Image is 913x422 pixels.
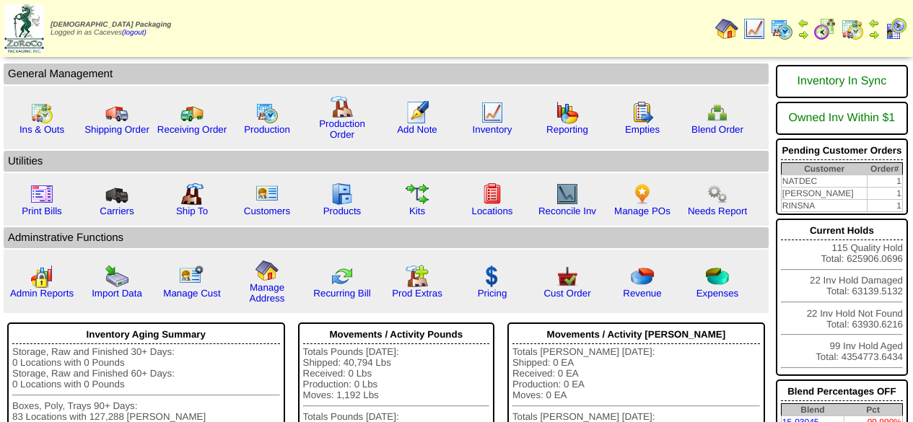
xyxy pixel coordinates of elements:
a: Cust Order [543,288,590,299]
a: Manage POs [614,206,670,216]
a: Products [323,206,362,216]
img: arrowright.gif [798,29,809,40]
td: 1 [867,188,902,200]
a: Locations [471,206,512,216]
img: cabinet.gif [331,183,354,206]
a: Carriers [100,206,134,216]
a: Shipping Order [84,124,149,135]
a: Recurring Bill [313,288,370,299]
img: locations.gif [481,183,504,206]
img: customers.gif [255,183,279,206]
td: NATDEC [781,175,867,188]
div: Blend Percentages OFF [781,382,903,401]
div: Inventory In Sync [781,68,903,95]
img: truck2.gif [180,101,204,124]
img: home.gif [715,17,738,40]
img: line_graph.gif [743,17,766,40]
img: import.gif [105,265,128,288]
span: Logged in as Caceves [51,21,171,37]
img: arrowright.gif [868,29,880,40]
img: pie_chart2.png [706,265,729,288]
a: Print Bills [22,206,62,216]
a: Needs Report [688,206,747,216]
img: dollar.gif [481,265,504,288]
div: Movements / Activity [PERSON_NAME] [512,325,760,344]
a: Reconcile Inv [538,206,596,216]
img: home.gif [255,259,279,282]
img: calendarcustomer.gif [884,17,907,40]
img: calendarblend.gif [813,17,836,40]
td: Utilities [4,151,769,172]
img: line_graph2.gif [556,183,579,206]
img: calendarinout.gif [841,17,864,40]
td: Adminstrative Functions [4,227,769,248]
img: reconcile.gif [331,265,354,288]
a: (logout) [122,29,147,37]
img: managecust.png [179,265,206,288]
img: invoice2.gif [30,183,53,206]
th: Blend [781,404,844,416]
img: arrowleft.gif [798,17,809,29]
div: Movements / Activity Pounds [303,325,489,344]
td: 1 [867,200,902,212]
a: Revenue [623,288,661,299]
td: 1 [867,175,902,188]
img: truck.gif [105,101,128,124]
td: RINSNA [781,200,867,212]
img: graph2.png [30,265,53,288]
a: Blend Order [691,124,743,135]
a: Admin Reports [10,288,74,299]
div: Owned Inv Within $1 [781,105,903,132]
a: Pricing [478,288,507,299]
a: Production [244,124,290,135]
img: calendarprod.gif [255,101,279,124]
td: General Management [4,63,769,84]
a: Import Data [92,288,142,299]
img: graph.gif [556,101,579,124]
img: factory2.gif [180,183,204,206]
a: Receiving Order [157,124,227,135]
img: cust_order.png [556,265,579,288]
img: factory.gif [331,95,354,118]
img: orders.gif [406,101,429,124]
img: line_graph.gif [481,101,504,124]
img: prodextras.gif [406,265,429,288]
img: truck3.gif [105,183,128,206]
a: Production Order [319,118,365,140]
a: Ins & Outs [19,124,64,135]
div: Current Holds [781,221,903,240]
a: Reporting [546,124,588,135]
a: Prod Extras [392,288,442,299]
img: calendarinout.gif [30,101,53,124]
a: Manage Address [250,282,285,304]
img: pie_chart.png [631,265,654,288]
th: Order# [867,163,902,175]
img: calendarprod.gif [770,17,793,40]
div: 115 Quality Hold Total: 625906.0696 22 Inv Hold Damaged Total: 63139.5132 22 Inv Hold Not Found T... [776,219,908,376]
img: arrowleft.gif [868,17,880,29]
a: Manage Cust [163,288,220,299]
a: Inventory [473,124,512,135]
a: Kits [409,206,425,216]
img: po.png [631,183,654,206]
img: network.png [706,101,729,124]
a: Expenses [696,288,739,299]
th: Pct [844,404,902,416]
td: [PERSON_NAME] [781,188,867,200]
img: zoroco-logo-small.webp [4,4,44,53]
img: workflow.gif [406,183,429,206]
div: Pending Customer Orders [781,141,903,160]
a: Customers [244,206,290,216]
a: Ship To [176,206,208,216]
a: Add Note [397,124,437,135]
img: workflow.png [706,183,729,206]
img: workorder.gif [631,101,654,124]
div: Inventory Aging Summary [12,325,280,344]
span: [DEMOGRAPHIC_DATA] Packaging [51,21,171,29]
th: Customer [781,163,867,175]
a: Empties [625,124,660,135]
